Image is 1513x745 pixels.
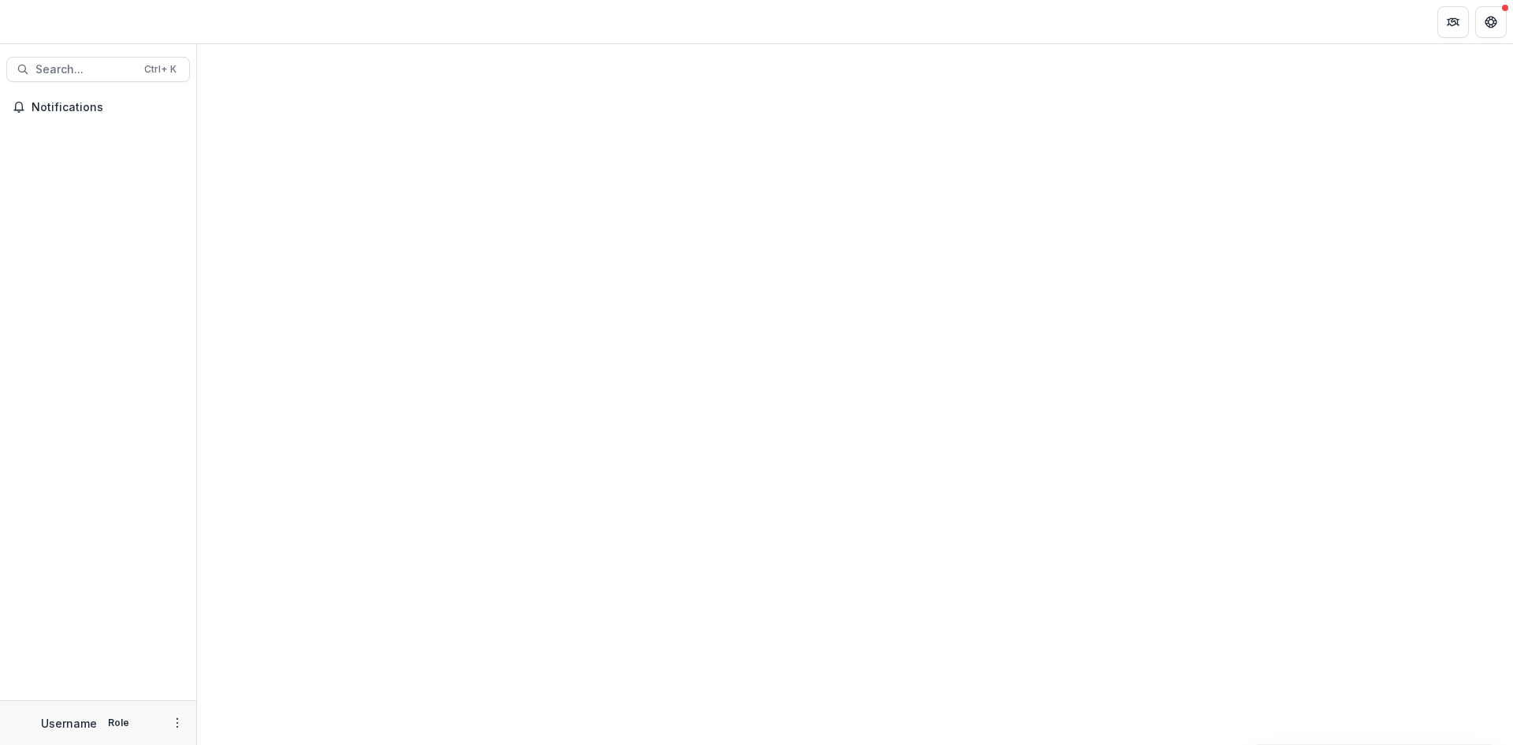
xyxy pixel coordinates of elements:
p: Username [41,715,97,732]
button: Get Help [1475,6,1507,38]
span: Search... [35,63,135,76]
div: Ctrl + K [141,61,180,78]
p: Role [103,716,134,730]
button: Partners [1437,6,1469,38]
nav: breadcrumb [203,10,270,33]
span: Notifications [32,101,184,114]
button: Notifications [6,95,190,120]
button: Search... [6,57,190,82]
button: More [168,713,187,732]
